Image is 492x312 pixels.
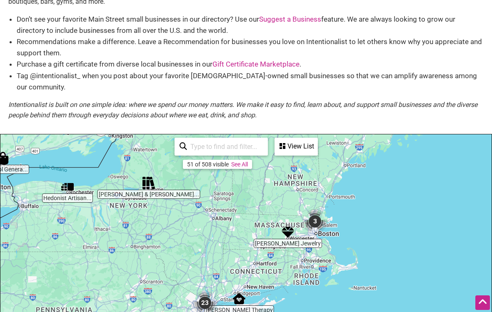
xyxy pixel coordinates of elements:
[142,177,155,189] div: Keaton & Lloyd Bookshop
[275,139,317,154] div: View List
[212,60,300,68] a: Gift Certificate Marketplace
[17,36,484,59] li: Recommendations make a difference. Leave a Recommendation for businesses you love on Intentionali...
[187,161,229,168] div: 51 of 508 visible
[282,226,294,238] div: iLAH Cibis Jewelry
[61,181,74,193] div: Hedonist Artisan Chocolates
[259,15,321,23] a: Suggest a Business
[475,295,490,310] div: Scroll Back to Top
[175,138,268,156] div: Type to search and filter
[187,139,263,155] input: Type to find and filter...
[8,101,477,119] em: Intentionalist is built on one simple idea: where we spend our money matters. We make it easy to ...
[233,292,245,305] div: K. Scaglione Therapy
[17,14,484,36] li: Don’t see your favorite Main Street small businesses in our directory? Use our feature. We are al...
[302,209,327,234] div: 3
[17,70,484,93] li: Tag @intentionalist_ when you post about your favorite [DEMOGRAPHIC_DATA]-owned small businesses ...
[17,59,484,70] li: Purchase a gift certificate from diverse local businesses in our .
[275,138,318,156] div: See a list of the visible businesses
[231,161,248,168] a: See All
